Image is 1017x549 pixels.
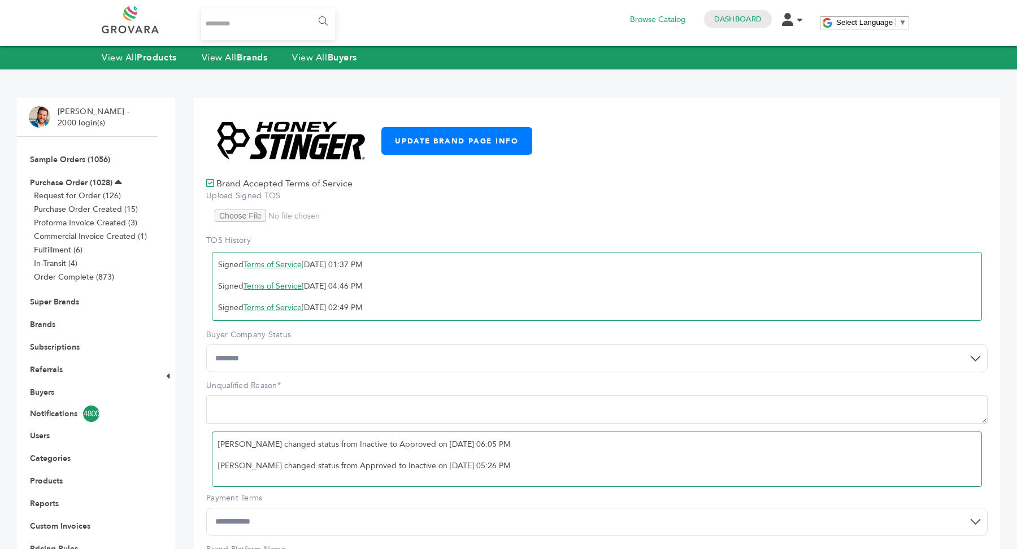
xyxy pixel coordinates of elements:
[244,302,302,313] a: Terms of Service
[292,51,357,64] a: View AllBuyers
[714,14,762,24] a: Dashboard
[244,281,302,291] a: Terms of Service
[30,387,54,398] a: Buyers
[237,51,267,64] strong: Brands
[206,329,988,341] label: Buyer Company Status
[206,493,988,504] label: Payment Terms
[836,18,893,27] span: Select Language
[328,51,357,64] strong: Buyers
[30,154,110,165] a: Sample Orders (1056)
[30,297,79,307] a: Super Brands
[218,258,976,272] p: Signed [DATE] 01:37 PM
[218,301,976,315] p: Signed [DATE] 02:49 PM
[381,127,532,155] a: UPDATE BRAND PAGE INFO
[202,51,268,64] a: View AllBrands
[206,380,988,391] label: Unqualified Reason*
[34,190,121,201] a: Request for Order (126)
[30,476,63,486] a: Products
[58,106,132,128] li: [PERSON_NAME] - 2000 login(s)
[34,204,138,215] a: Purchase Order Created (15)
[630,14,686,26] a: Browse Catalog
[206,115,376,166] img: Brand Name
[30,342,80,352] a: Subscriptions
[34,245,82,255] a: Fulfillment (6)
[30,177,112,188] a: Purchase Order (1028)
[30,319,55,330] a: Brands
[30,364,63,375] a: Referrals
[30,521,90,531] a: Custom Invoices
[137,51,176,64] strong: Products
[218,438,976,451] p: [PERSON_NAME] changed status from Inactive to Approved on [DATE] 06:05 PM
[218,280,976,293] p: Signed [DATE] 04:46 PM
[30,453,71,464] a: Categories
[83,406,99,422] span: 4800
[836,18,906,27] a: Select Language​
[206,235,988,246] label: TOS History
[244,259,302,270] a: Terms of Service
[30,498,59,509] a: Reports
[102,51,177,64] a: View AllProducts
[34,258,77,269] a: In-Transit (4)
[899,18,906,27] span: ▼
[34,217,137,228] a: Proforma Invoice Created (3)
[206,190,988,202] label: Upload Signed TOS
[201,8,335,40] input: Search...
[218,459,976,473] p: [PERSON_NAME] changed status from Approved to Inactive on [DATE] 05:26 PM
[30,430,50,441] a: Users
[34,231,147,242] a: Commercial Invoice Created (1)
[30,406,145,422] a: Notifications4800
[34,272,114,282] a: Order Complete (873)
[216,177,353,190] span: Brand Accepted Terms of Service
